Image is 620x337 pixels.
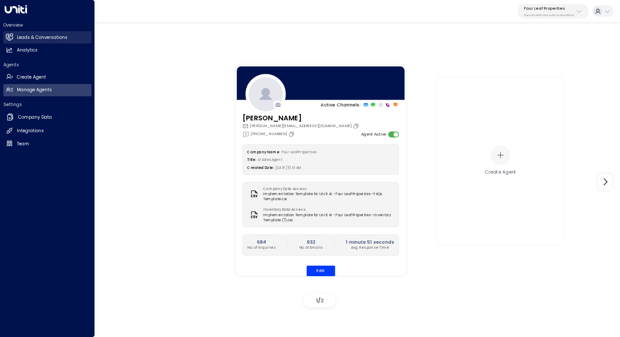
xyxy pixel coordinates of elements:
[3,111,92,124] a: Company Data
[3,125,92,137] a: Integrations
[288,131,296,137] button: Copy
[3,62,92,68] h2: Agents
[3,138,92,150] a: Team
[17,128,44,134] h2: Integrations
[258,158,283,162] span: AI Sales Agent
[485,169,516,176] div: Create Agent
[524,6,574,11] p: Four Leaf Properties
[17,47,38,54] h2: Analytics
[275,166,302,170] span: [DATE] 10:14 AM
[361,131,385,137] label: Agent Active
[3,22,92,28] h2: Overview
[3,84,92,96] a: Manage Agents
[18,114,52,121] h2: Company Data
[321,297,323,304] span: 2
[247,239,276,245] h2: 684
[17,74,46,81] h2: Create Agent
[299,239,323,245] h2: 932
[281,149,316,154] span: Four Leaf Properties
[3,101,92,108] h2: Settings
[345,245,394,250] p: Avg. Response Time
[247,245,276,250] p: No. of Inquiries
[263,207,391,212] label: Inventory Data Access:
[17,87,52,93] h2: Manage Agents
[3,31,92,43] a: Leads & Conversations
[17,141,29,147] h2: Team
[263,212,394,223] span: Implementation Template for Uniti AI - Four Leaf Properties - Inventory Template (7).csv
[321,101,361,108] p: Active Channels:
[304,294,335,307] div: /
[3,44,92,57] a: Analytics
[518,4,589,19] button: Four Leaf Properties34e1cd17-0f68-49af-bd32-3c48ce8611d1
[247,158,256,162] label: Title:
[242,113,360,123] h3: [PERSON_NAME]
[247,166,274,170] label: Created Date:
[316,297,318,304] span: 1
[263,191,394,201] span: Implementation Template for Uniti AI - Four Leaf Properties - FAQs Template.csv
[3,71,92,83] a: Create Agent
[242,130,296,137] div: [PHONE_NUMBER]
[247,149,280,154] label: Company Name:
[299,245,323,250] p: No. of Emails
[17,34,67,41] h2: Leads & Conversations
[242,123,360,129] div: [PERSON_NAME][EMAIL_ADDRESS][DOMAIN_NAME]
[524,14,574,17] p: 34e1cd17-0f68-49af-bd32-3c48ce8611d1
[345,239,394,245] h2: 1 minute 51 seconds
[306,266,335,276] button: Edit
[263,186,391,191] label: Company Data Access:
[353,123,361,129] button: Copy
